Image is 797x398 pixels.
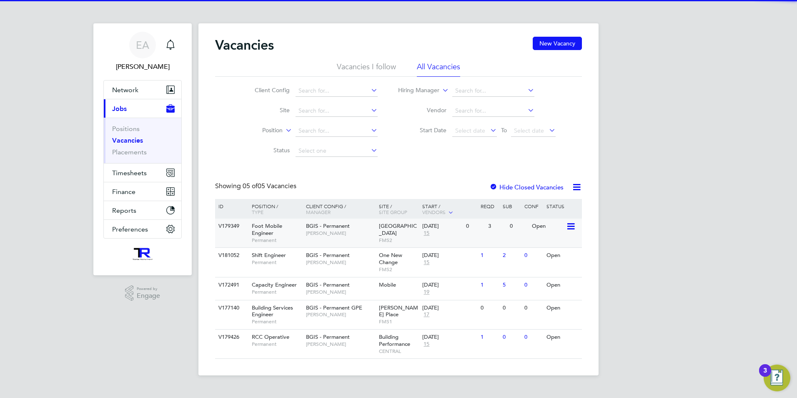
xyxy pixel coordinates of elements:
[103,247,182,260] a: Go to home page
[398,126,446,134] label: Start Date
[452,105,534,117] input: Search for...
[422,311,431,318] span: 17
[216,300,246,316] div: V177140
[243,182,258,190] span: 05 of
[764,365,790,391] button: Open Resource Center, 3 new notifications
[137,285,160,292] span: Powered by
[243,182,296,190] span: 05 Vacancies
[252,259,302,266] span: Permanent
[215,182,298,191] div: Showing
[215,37,274,53] h2: Vacancies
[422,282,476,289] div: [DATE]
[137,292,160,300] span: Engage
[112,125,140,133] a: Positions
[252,333,289,340] span: RCC Operative
[104,118,181,163] div: Jobs
[379,237,419,244] span: FMS2
[104,220,181,238] button: Preferences
[216,277,246,293] div: V172491
[252,289,302,295] span: Permanent
[125,285,160,301] a: Powered byEngage
[306,341,375,348] span: [PERSON_NAME]
[306,252,350,259] span: BGIS - Permanent
[422,230,431,237] span: 15
[306,281,350,288] span: BGIS - Permanent
[422,259,431,266] span: 15
[306,230,375,237] span: [PERSON_NAME]
[306,304,362,311] span: BGIS - Permanent GPE
[242,86,290,94] label: Client Config
[522,199,544,213] div: Conf
[522,300,544,316] div: 0
[522,277,544,293] div: 0
[296,125,378,137] input: Search for...
[422,341,431,348] span: 15
[104,81,181,99] button: Network
[252,318,302,325] span: Permanent
[131,247,154,260] img: wearetecrec-logo-retina.png
[763,370,767,381] div: 3
[242,106,290,114] label: Site
[104,99,181,118] button: Jobs
[235,126,283,135] label: Position
[216,330,246,345] div: V179426
[379,252,402,266] span: One New Change
[379,281,396,288] span: Mobile
[422,209,446,215] span: Vendors
[93,23,192,275] nav: Main navigation
[103,32,182,72] a: EA[PERSON_NAME]
[306,209,331,215] span: Manager
[544,300,581,316] div: Open
[514,127,544,134] span: Select date
[391,86,439,95] label: Hiring Manager
[252,304,293,318] span: Building Services Engineer
[464,219,486,234] div: 0
[420,199,479,220] div: Start /
[306,333,350,340] span: BGIS - Permanent
[489,183,564,191] label: Hide Closed Vacancies
[379,348,419,355] span: CENTRAL
[304,199,377,219] div: Client Config /
[216,248,246,263] div: V181052
[417,62,460,77] li: All Vacancies
[216,219,246,234] div: V179349
[379,222,417,237] span: [GEOGRAPHIC_DATA]
[398,106,446,114] label: Vendor
[112,188,135,196] span: Finance
[136,40,149,50] span: EA
[103,62,182,72] span: Ellis Andrew
[544,199,581,213] div: Status
[522,330,544,345] div: 0
[544,248,581,263] div: Open
[422,289,431,296] span: 19
[252,281,297,288] span: Capacity Engineer
[379,304,418,318] span: [PERSON_NAME] Place
[479,199,500,213] div: Reqd
[252,209,263,215] span: Type
[252,222,282,237] span: Foot Mobile Engineer
[306,289,375,295] span: [PERSON_NAME]
[501,300,522,316] div: 0
[479,330,500,345] div: 1
[522,248,544,263] div: 0
[296,145,378,157] input: Select one
[337,62,396,77] li: Vacancies I follow
[104,182,181,201] button: Finance
[501,330,522,345] div: 0
[422,223,462,230] div: [DATE]
[112,105,127,113] span: Jobs
[306,259,375,266] span: [PERSON_NAME]
[306,222,350,229] span: BGIS - Permanent
[544,330,581,345] div: Open
[377,199,421,219] div: Site /
[104,164,181,182] button: Timesheets
[252,252,286,259] span: Shift Engineer
[379,266,419,273] span: FMS2
[479,300,500,316] div: 0
[501,277,522,293] div: 5
[252,237,302,244] span: Permanent
[112,207,136,214] span: Reports
[112,148,147,156] a: Placements
[296,105,378,117] input: Search for...
[479,277,500,293] div: 1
